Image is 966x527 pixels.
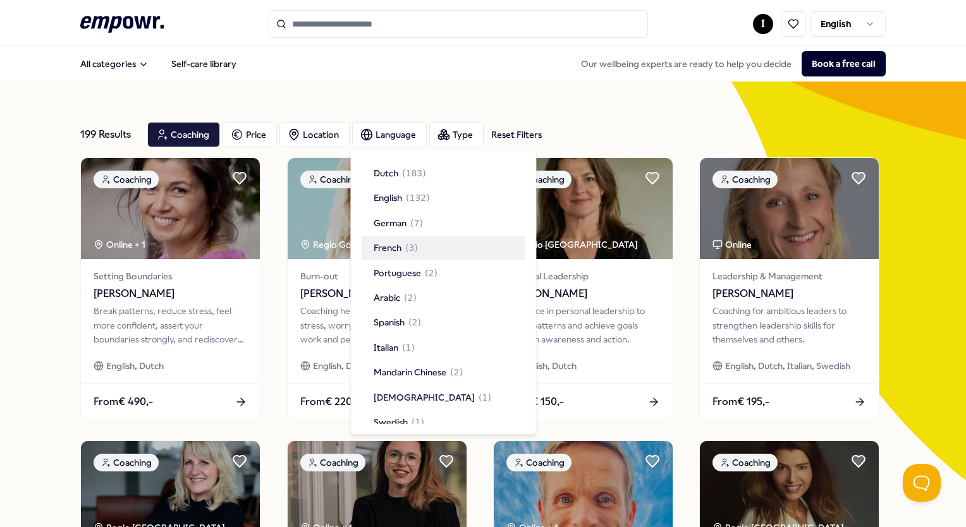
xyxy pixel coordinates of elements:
button: All categories [70,51,159,76]
span: English, Dutch [106,359,164,373]
a: package imageCoachingRegio [GEOGRAPHIC_DATA] Personal Leadership[PERSON_NAME]Guidance in personal... [493,157,673,420]
button: Book a free call [802,51,886,76]
span: Leadership & Management [712,269,866,283]
a: package imageCoachingRegio Gooi en Vechtstreek Burn-out[PERSON_NAME][GEOGRAPHIC_DATA]Coaching hel... [287,157,467,420]
span: ( 7 ) [410,216,423,230]
span: Spanish [374,315,405,329]
div: Suggestions [361,161,525,424]
span: [PERSON_NAME] [506,286,660,302]
span: Setting Boundaries [94,269,247,283]
div: Coaching [94,171,159,188]
img: package image [81,158,260,259]
div: Coaching [712,171,778,188]
span: Dutch [374,166,398,180]
div: Online + 1 [94,238,145,251]
div: Coaching [300,454,365,471]
span: ( 1 ) [402,341,415,354]
button: Price [223,122,277,147]
span: ( 2 ) [408,315,421,329]
span: From € 490,- [94,394,153,410]
span: German [374,216,407,230]
div: Our wellbeing experts are ready to help you decide [571,51,886,76]
span: Arabic [374,291,400,305]
span: Portuguese [374,265,421,279]
span: From € 220,- [300,394,359,410]
div: Coaching [712,454,778,471]
button: Language [352,122,427,147]
span: ( 132 ) [406,191,430,205]
nav: Main [70,51,247,76]
img: package image [288,158,467,259]
span: Swedish [374,415,408,429]
img: package image [494,158,673,259]
div: Coaching helps with difficult choices, stress, worry, and restlessness in both work and personal ... [300,304,454,346]
span: [PERSON_NAME] [94,286,247,302]
span: French [374,241,401,255]
div: 199 Results [80,122,137,147]
span: Burn-out [300,269,454,283]
div: Reset Filters [491,128,542,142]
iframe: Help Scout Beacon - Open [903,464,941,502]
div: Regio Gooi en Vechtstreek [300,238,425,251]
div: Break patterns, reduce stress, feel more confident, assert your boundaries strongly, and rediscov... [94,304,247,346]
span: [PERSON_NAME] [712,286,866,302]
span: [PERSON_NAME][GEOGRAPHIC_DATA] [300,286,454,302]
span: English [374,191,402,205]
div: Coaching [300,171,365,188]
span: ( 2 ) [450,365,463,379]
span: ( 3 ) [405,241,418,255]
span: ( 1 ) [479,390,491,404]
div: Online [712,238,752,251]
img: package image [700,158,879,259]
span: ( 1 ) [412,415,424,429]
span: Personal Leadership [506,269,660,283]
input: Search for products, categories or subcategories [269,10,648,38]
a: package imageCoachingOnline + 1Setting Boundaries[PERSON_NAME]Break patterns, reduce stress, feel... [80,157,260,420]
a: package imageCoachingOnlineLeadership & Management[PERSON_NAME]Coaching for ambitious leaders to ... [699,157,879,420]
button: Location [279,122,350,147]
button: Type [429,122,484,147]
div: Coaching [506,454,572,471]
button: Coaching [147,122,220,147]
span: Mandarin Chinese [374,365,446,379]
span: Italian [374,341,398,354]
span: English, Dutch, Italian, Swedish [725,359,850,373]
a: Self-care library [161,51,247,76]
button: I [753,14,773,34]
span: From € 195,- [712,394,769,410]
span: ( 2 ) [404,291,417,305]
div: Coaching [94,454,159,471]
div: Coaching for ambitious leaders to strengthen leadership skills for themselves and others. [712,304,866,346]
div: Regio [GEOGRAPHIC_DATA] [506,238,640,251]
span: English, Dutch [313,359,370,373]
span: [DEMOGRAPHIC_DATA] [374,390,475,404]
span: ( 2 ) [425,265,437,279]
span: ( 183 ) [402,166,426,180]
div: Guidance in personal leadership to break patterns and achieve goals through awareness and action. [506,304,660,346]
div: Coaching [506,171,572,188]
span: English, Dutch [519,359,577,373]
